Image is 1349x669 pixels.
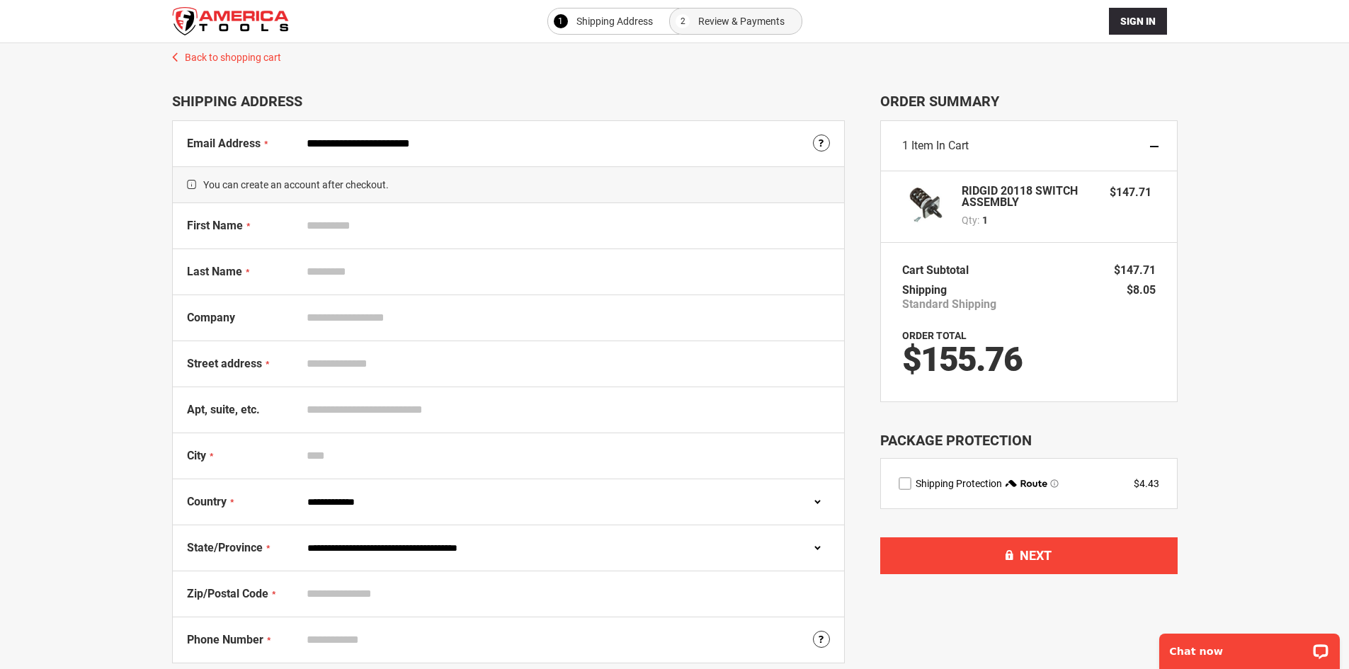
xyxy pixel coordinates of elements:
[1020,548,1052,563] span: Next
[187,219,243,232] span: First Name
[982,213,988,227] span: 1
[187,495,227,508] span: Country
[1134,476,1159,491] div: $4.43
[1120,16,1156,27] span: Sign In
[576,13,653,30] span: Shipping Address
[187,449,206,462] span: City
[187,403,260,416] span: Apt, suite, etc.
[558,13,563,30] span: 1
[158,43,1192,64] a: Back to shopping cart
[902,185,945,228] img: RIDGID 20118 SWITCH ASSEMBLY
[962,215,977,226] span: Qty
[880,537,1178,574] button: Next
[172,7,289,35] img: America Tools
[880,93,1178,110] span: Order Summary
[1114,263,1156,277] span: $147.71
[173,166,844,203] span: You can create an account after checkout.
[962,185,1096,208] strong: RIDGID 20118 SWITCH ASSEMBLY
[899,476,1159,491] div: route shipping protection selector element
[187,311,235,324] span: Company
[187,541,263,554] span: State/Province
[1050,479,1059,488] span: Learn more
[1127,283,1156,297] span: $8.05
[902,339,1022,379] span: $155.76
[187,265,242,278] span: Last Name
[916,478,1002,489] span: Shipping Protection
[187,587,268,600] span: Zip/Postal Code
[187,633,263,646] span: Phone Number
[880,430,1178,451] div: Package Protection
[681,13,685,30] span: 2
[187,137,261,150] span: Email Address
[172,93,845,110] div: Shipping Address
[902,139,909,152] span: 1
[172,7,289,35] a: store logo
[698,13,785,30] span: Review & Payments
[902,297,996,311] span: Standard Shipping
[902,261,976,280] th: Cart Subtotal
[1150,624,1349,669] iframe: LiveChat chat widget
[1109,8,1167,35] button: Sign In
[1110,185,1151,199] span: $147.71
[187,357,262,370] span: Street address
[902,283,947,297] span: Shipping
[911,139,969,152] span: Item in Cart
[902,330,967,341] strong: Order Total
